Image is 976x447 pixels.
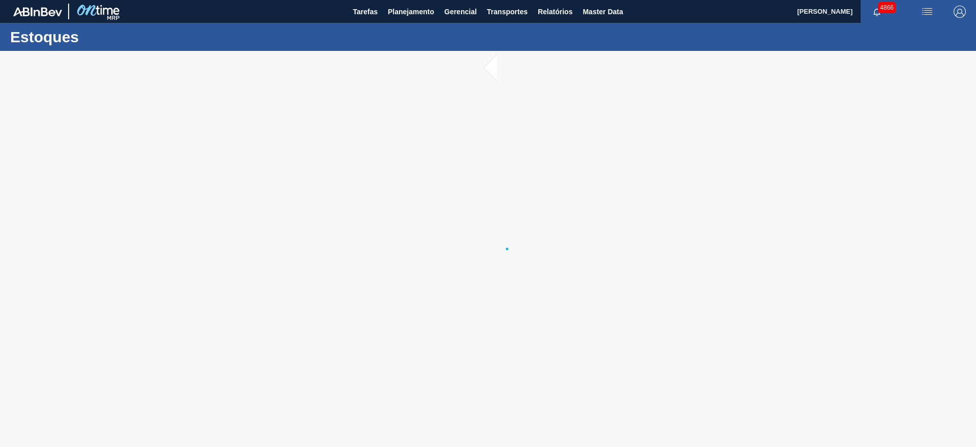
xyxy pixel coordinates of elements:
[353,6,378,18] span: Tarefas
[878,2,896,13] span: 4866
[954,6,966,18] img: Logout
[444,6,477,18] span: Gerencial
[13,7,62,16] img: TNhmsLtSVTkK8tSr43FrP2fwEKptu5GPRR3wAAAABJRU5ErkJggg==
[487,6,528,18] span: Transportes
[538,6,572,18] span: Relatórios
[10,31,191,43] h1: Estoques
[921,6,933,18] img: userActions
[861,5,893,19] button: Notificações
[583,6,623,18] span: Master Data
[388,6,434,18] span: Planejamento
